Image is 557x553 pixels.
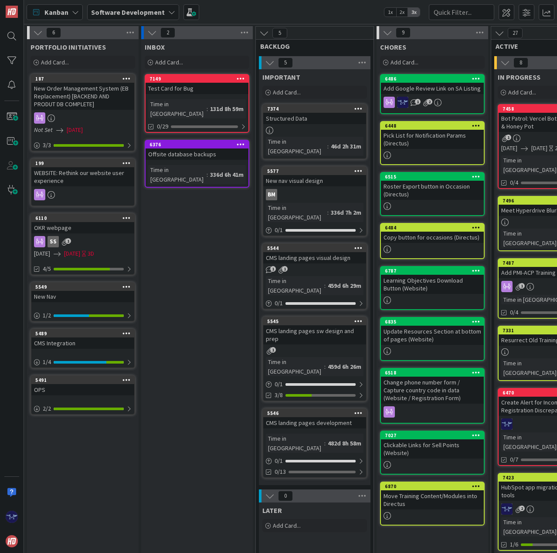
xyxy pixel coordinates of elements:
[329,208,363,217] div: 336d 7h 2m
[326,281,363,290] div: 459d 6h 29m
[267,168,366,174] div: 5577
[148,165,207,184] div: Time in [GEOGRAPHIC_DATA]
[263,175,366,186] div: New nav visual design
[278,57,293,68] span: 5
[31,43,106,51] span: PORTFOLIO INITIATIVES
[429,4,494,20] input: Quick Filter...
[326,362,363,371] div: 459d 6h 26m
[266,137,327,156] div: Time in [GEOGRAPHIC_DATA]
[148,99,207,118] div: Time in [GEOGRAPHIC_DATA]
[324,362,326,371] span: :
[41,58,69,66] span: Add Card...
[35,215,134,221] div: 6110
[65,238,71,244] span: 1
[381,482,484,490] div: 6870
[381,173,484,200] div: 6515Roster Export button in Occasion (Directus)
[385,319,484,325] div: 6835
[273,88,301,96] span: Add Card...
[381,83,484,94] div: Add Google Review Link on SA Listing
[266,189,277,200] div: BM
[35,284,134,290] div: 5549
[31,376,134,384] div: 5491
[275,467,286,476] span: 0/13
[275,391,283,400] span: 3/8
[397,97,408,108] img: MH
[157,122,168,131] span: 0/29
[381,232,484,243] div: Copy button for occasions (Directus)
[263,417,366,428] div: CMS landing pages development
[146,75,248,83] div: 7149
[381,122,484,149] div: 6448Pick List for Notification Params (Directus)
[263,409,366,417] div: 5546
[519,283,525,289] span: 1
[44,7,68,17] span: Kanban
[31,291,134,302] div: New Nav
[381,490,484,509] div: Move Training Content/Modules into Directus
[266,203,327,222] div: Time in [GEOGRAPHIC_DATA]
[270,266,276,272] span: 1
[43,264,51,273] span: 4/5
[31,330,134,349] div: 5489CMS Integration
[88,249,94,258] div: 3D
[324,438,326,448] span: :
[385,432,484,438] div: 7027
[31,159,134,186] div: 199WEBSITE: Rethink our website user experience
[43,404,51,413] span: 2 / 2
[160,27,175,38] span: 2
[381,75,484,83] div: 6486
[34,249,50,258] span: [DATE]
[381,432,484,459] div: 7027Clickable Links for Sell Points (Website)
[267,106,366,112] div: 7374
[385,123,484,129] div: 6448
[381,482,484,509] div: 6870Move Training Content/Modules into Directus
[267,245,366,251] div: 5544
[149,142,248,148] div: 6376
[381,318,484,345] div: 6835Update Resources Section at bottom of pages (Website)
[145,43,165,51] span: INBOX
[508,88,536,96] span: Add Card...
[267,318,366,324] div: 5545
[531,144,547,153] span: [DATE]
[31,140,134,151] div: 3/3
[35,76,134,82] div: 187
[263,317,366,344] div: 5545CMS landing pages sw design and prep
[380,43,406,51] span: CHORES
[263,244,366,263] div: 5544CMS landing pages visual design
[381,173,484,181] div: 6515
[208,104,246,114] div: 131d 8h 59m
[329,142,363,151] div: 46d 2h 31m
[262,73,300,81] span: IMPORTANT
[146,141,248,160] div: 6376Offsite database backups
[385,174,484,180] div: 6515
[275,299,283,308] span: 0 / 1
[381,224,484,243] div: 6484Copy button for occasions (Directus)
[43,141,51,150] span: 3 / 3
[146,83,248,94] div: Test Card for Bug
[46,27,61,38] span: 6
[506,135,511,140] span: 1
[275,226,283,235] span: 0 / 1
[508,28,523,38] span: 27
[35,377,134,383] div: 5491
[6,6,18,18] img: Visit kanbanzone.com
[91,8,165,17] b: Software Development
[263,113,366,124] div: Structured Data
[275,380,283,389] span: 0 / 1
[278,491,293,501] span: 0
[415,99,421,105] span: 1
[498,73,540,81] span: IN PROGRESS
[510,455,518,464] span: 0/7
[510,178,518,187] span: 0/4
[263,325,366,344] div: CMS landing pages sw design and prep
[31,330,134,337] div: 5489
[64,249,80,258] span: [DATE]
[31,283,134,302] div: 5549New Nav
[385,225,484,231] div: 6484
[381,267,484,275] div: 6787
[6,535,18,547] img: avatar
[263,244,366,252] div: 5544
[427,99,432,105] span: 2
[385,370,484,376] div: 6518
[263,379,366,390] div: 0/1
[385,483,484,489] div: 6870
